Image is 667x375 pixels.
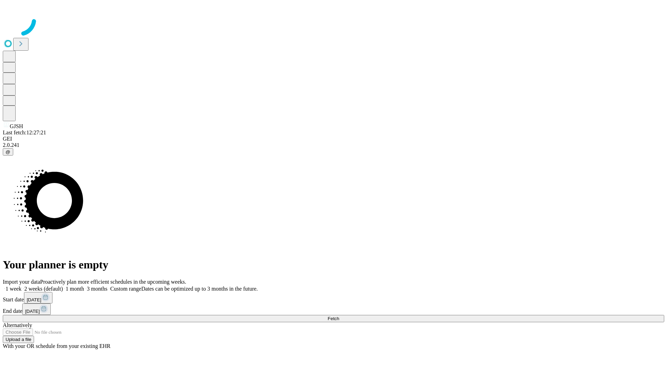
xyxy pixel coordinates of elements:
[141,286,258,292] span: Dates can be optimized up to 3 months in the future.
[27,297,41,302] span: [DATE]
[24,286,63,292] span: 2 weeks (default)
[3,303,664,315] div: End date
[22,303,51,315] button: [DATE]
[328,316,339,321] span: Fetch
[87,286,107,292] span: 3 months
[6,149,10,155] span: @
[3,279,40,285] span: Import your data
[3,130,46,135] span: Last fetch: 12:27:21
[3,142,664,148] div: 2.0.241
[25,309,40,314] span: [DATE]
[110,286,141,292] span: Custom range
[3,136,664,142] div: GEI
[10,123,23,129] span: GJSH
[3,343,110,349] span: With your OR schedule from your existing EHR
[66,286,84,292] span: 1 month
[40,279,186,285] span: Proactively plan more efficient schedules in the upcoming weeks.
[3,336,34,343] button: Upload a file
[6,286,22,292] span: 1 week
[3,315,664,322] button: Fetch
[3,258,664,271] h1: Your planner is empty
[3,322,32,328] span: Alternatively
[3,292,664,303] div: Start date
[24,292,52,303] button: [DATE]
[3,148,13,156] button: @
